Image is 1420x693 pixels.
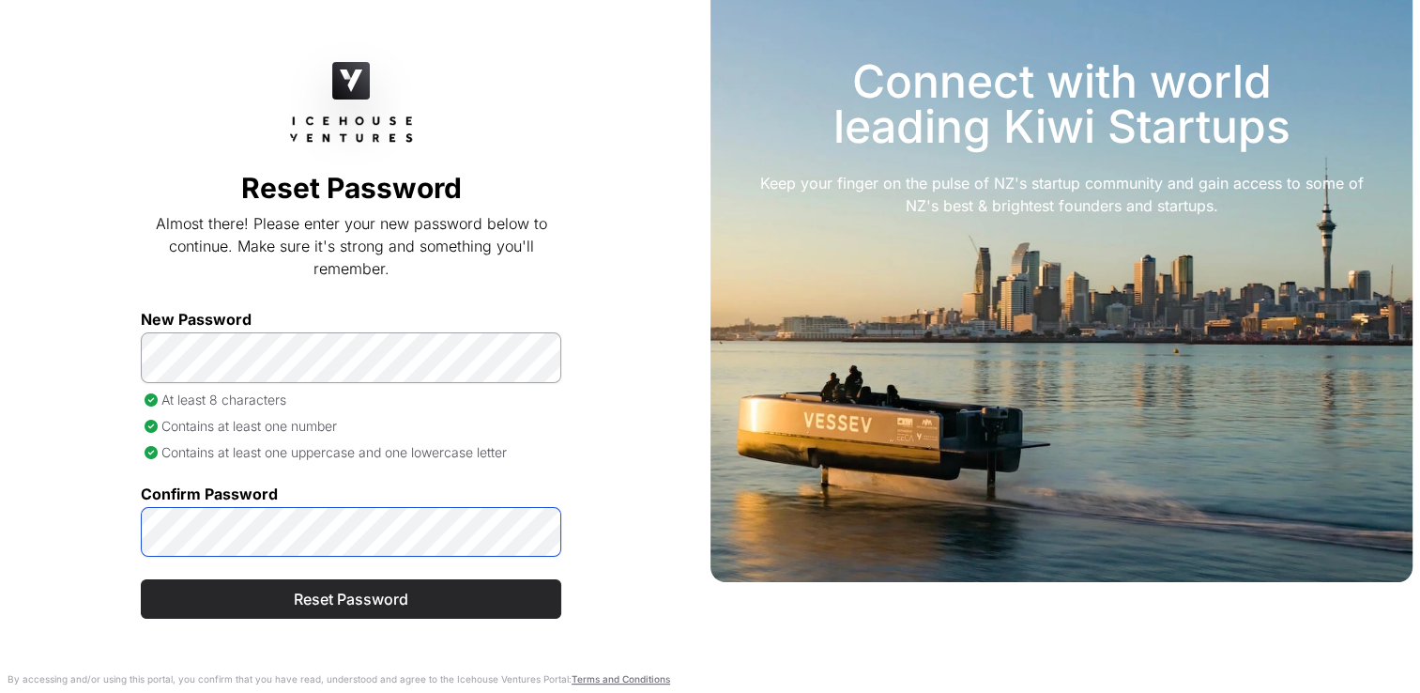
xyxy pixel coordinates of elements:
[141,310,561,329] label: New Password
[141,417,561,436] p: Contains at least one number
[141,171,561,205] h2: Reset Password
[141,485,561,503] label: Confirm Password
[141,212,561,280] p: Almost there! Please enter your new password below to continue. Make sure it's strong and somethi...
[141,391,561,409] p: At least 8 characters
[756,59,1367,149] h3: Connect with world leading Kiwi Startups
[1326,603,1420,693] iframe: Chat Widget
[141,443,561,462] p: Contains at least one uppercase and one lowercase letter
[164,588,538,610] span: Reset Password
[8,672,670,686] p: By accessing and/or using this portal, you confirm that you have read, understood and agree to th...
[572,673,670,685] a: Terms and Conditions
[141,579,561,619] button: Reset Password
[332,62,370,100] img: Icehouse Ventures
[756,172,1367,217] div: Keep your finger on the pulse of NZ's startup community and gain access to some of NZ's best & br...
[285,111,418,148] img: Icehouse Ventures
